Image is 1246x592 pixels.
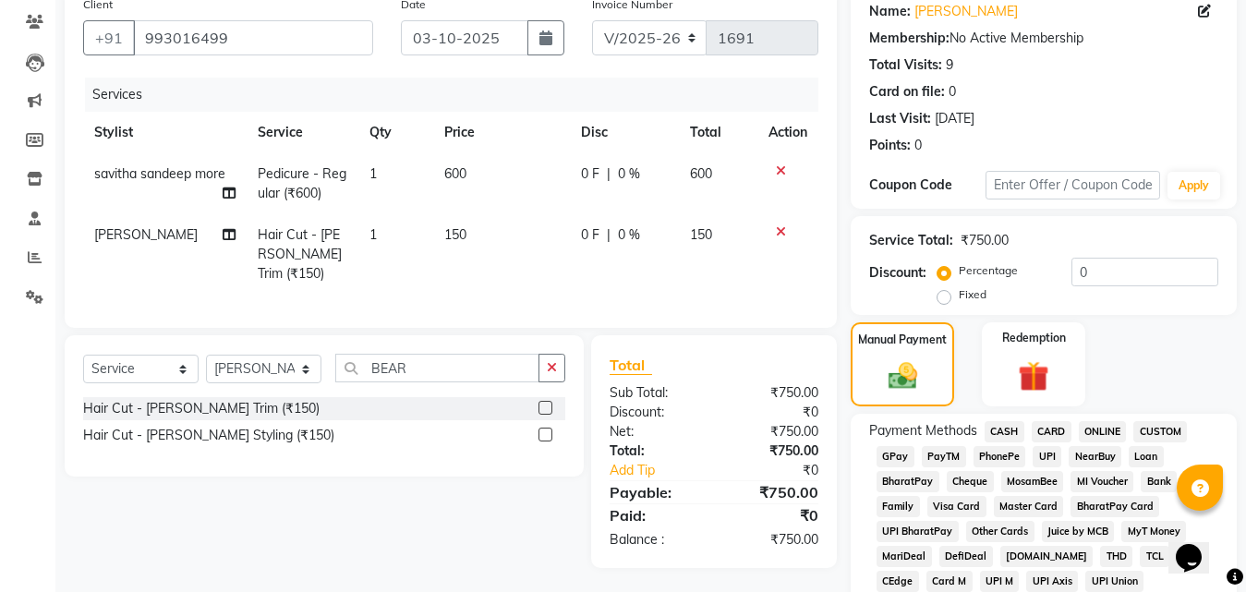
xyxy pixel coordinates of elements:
span: BharatPay Card [1071,496,1159,517]
div: ₹750.00 [714,383,832,403]
label: Percentage [959,262,1018,279]
span: MosamBee [1001,471,1064,492]
span: Total [610,356,652,375]
div: Name: [869,2,911,21]
div: ₹0 [714,403,832,422]
span: DefiDeal [939,546,993,567]
span: PhonePe [974,446,1026,467]
span: NearBuy [1069,446,1121,467]
div: ₹750.00 [961,231,1009,250]
span: Hair Cut - [PERSON_NAME] Trim (₹150) [258,226,342,282]
input: Search by Name/Mobile/Email/Code [133,20,373,55]
span: | [607,164,611,184]
a: [PERSON_NAME] [914,2,1018,21]
span: 600 [444,165,466,182]
div: Hair Cut - [PERSON_NAME] Trim (₹150) [83,399,320,418]
div: Total Visits: [869,55,942,75]
img: _gift.svg [1009,357,1058,395]
input: Search or Scan [335,354,539,382]
span: Juice by MCB [1042,521,1115,542]
span: Pedicure - Regular (₹600) [258,165,346,201]
span: GPay [877,446,914,467]
span: UPI Union [1085,571,1143,592]
span: TCL [1140,546,1169,567]
div: 0 [949,82,956,102]
th: Price [433,112,570,153]
span: Other Cards [966,521,1034,542]
span: [PERSON_NAME] [94,226,198,243]
span: 0 F [581,225,599,245]
span: 1 [369,165,377,182]
th: Qty [358,112,433,153]
div: 0 [914,136,922,155]
div: ₹0 [733,461,832,480]
span: CEdge [877,571,919,592]
span: 150 [690,226,712,243]
span: Cheque [947,471,994,492]
div: Coupon Code [869,175,986,195]
div: Payable: [596,481,714,503]
span: 150 [444,226,466,243]
span: UPI Axis [1026,571,1078,592]
span: MI Voucher [1071,471,1133,492]
th: Disc [570,112,679,153]
span: Payment Methods [869,421,977,441]
span: UPI [1033,446,1061,467]
span: UPI BharatPay [877,521,959,542]
span: CARD [1032,421,1071,442]
div: ₹750.00 [714,481,832,503]
label: Manual Payment [858,332,947,348]
span: 0 % [618,164,640,184]
span: MyT Money [1121,521,1186,542]
div: Discount: [869,263,926,283]
span: THD [1100,546,1132,567]
div: ₹750.00 [714,530,832,550]
span: MariDeal [877,546,932,567]
div: Balance : [596,530,714,550]
span: Family [877,496,920,517]
div: Hair Cut - [PERSON_NAME] Styling (₹150) [83,426,334,445]
th: Action [757,112,818,153]
th: Stylist [83,112,247,153]
button: Apply [1167,172,1220,199]
span: CUSTOM [1133,421,1187,442]
img: _cash.svg [879,359,926,393]
span: savitha sandeep more [94,165,225,182]
div: Membership: [869,29,950,48]
div: ₹750.00 [714,441,832,461]
div: [DATE] [935,109,974,128]
div: Last Visit: [869,109,931,128]
span: 0 % [618,225,640,245]
span: Visa Card [927,496,986,517]
label: Redemption [1002,330,1066,346]
span: 600 [690,165,712,182]
span: PayTM [922,446,966,467]
div: Sub Total: [596,383,714,403]
span: | [607,225,611,245]
span: Card M [926,571,973,592]
div: Discount: [596,403,714,422]
div: No Active Membership [869,29,1218,48]
span: ONLINE [1079,421,1127,442]
span: Master Card [994,496,1064,517]
div: Service Total: [869,231,953,250]
div: ₹0 [714,504,832,526]
span: CASH [985,421,1024,442]
input: Enter Offer / Coupon Code [986,171,1160,199]
th: Service [247,112,359,153]
div: ₹750.00 [714,422,832,441]
div: 9 [946,55,953,75]
span: UPI M [980,571,1020,592]
label: Fixed [959,286,986,303]
span: Bank [1141,471,1177,492]
a: Add Tip [596,461,733,480]
div: Card on file: [869,82,945,102]
div: Net: [596,422,714,441]
button: +91 [83,20,135,55]
span: [DOMAIN_NAME] [1000,546,1094,567]
span: 0 F [581,164,599,184]
span: BharatPay [877,471,939,492]
th: Total [679,112,757,153]
div: Points: [869,136,911,155]
iframe: chat widget [1168,518,1228,574]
